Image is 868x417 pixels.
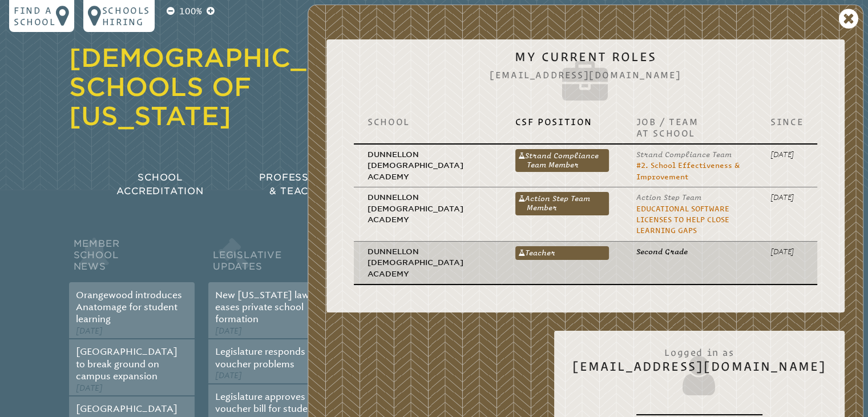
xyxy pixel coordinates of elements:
a: Strand Compliance Team Member [515,149,609,172]
p: CSF Position [515,116,609,127]
h2: [EMAIL_ADDRESS][DOMAIN_NAME] [572,341,826,398]
span: [DATE] [76,326,103,336]
span: Action Step Team [636,193,701,202]
p: [DATE] [770,192,804,203]
span: [DATE] [215,371,242,380]
a: Action Step Team Member [515,192,609,215]
p: Second Grade [636,246,743,257]
a: Legislature responds to voucher problems [215,346,317,369]
span: [DATE] [215,326,242,336]
p: Schools Hiring [102,5,150,27]
span: Logged in as [572,341,826,359]
a: [DEMOGRAPHIC_DATA] Schools of [US_STATE] [69,43,393,131]
a: Teacher [515,246,609,260]
a: [GEOGRAPHIC_DATA] to break ground on campus expansion [76,346,177,382]
h2: Member School News [69,235,195,282]
h2: Legislative Updates [208,235,334,282]
p: Job / Team at School [636,116,743,139]
p: Dunnellon [DEMOGRAPHIC_DATA] Academy [368,192,488,225]
a: Orangewood introduces Anatomage for student learning [76,290,182,325]
span: [DATE] [76,383,103,393]
p: Find a school [14,5,56,27]
p: [DATE] [770,149,804,160]
p: 100% [177,5,204,18]
p: Since [770,116,804,127]
h2: My Current Roles [345,50,826,107]
span: School Accreditation [116,172,203,197]
a: Educational Software Licenses to Help Close Learning Gaps [636,205,729,235]
a: New [US_STATE] law eases private school formation [215,290,309,325]
a: #2. School Effectiveness & Improvement [636,161,740,181]
p: Dunnellon [DEMOGRAPHIC_DATA] Academy [368,149,488,182]
p: School [368,116,488,127]
span: Professional Development & Teacher Certification [259,172,426,197]
p: [DATE] [770,246,804,257]
span: Strand Compliance Team [636,150,732,159]
p: Dunnellon [DEMOGRAPHIC_DATA] Academy [368,246,488,279]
